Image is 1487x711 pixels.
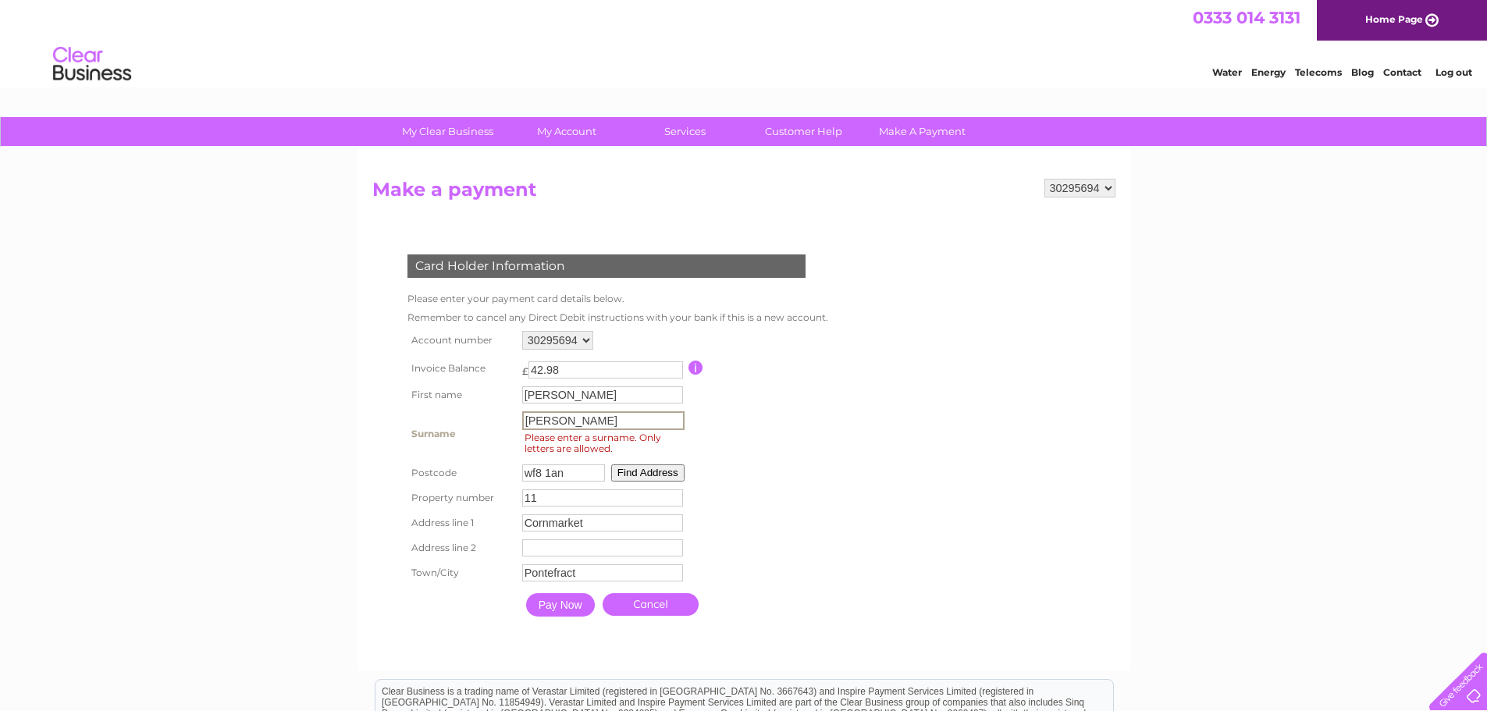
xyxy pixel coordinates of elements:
th: Address line 2 [404,535,518,560]
input: Pay Now [526,593,595,617]
th: Invoice Balance [404,354,518,382]
th: Postcode [404,460,518,485]
img: logo.png [52,41,132,88]
div: Clear Business is a trading name of Verastar Limited (registered in [GEOGRAPHIC_DATA] No. 3667643... [375,9,1113,76]
a: My Clear Business [383,117,512,146]
a: Services [621,117,749,146]
th: Account number [404,327,518,354]
a: Cancel [603,593,699,616]
span: Please enter a surname. Only letters are allowed. [522,430,689,457]
a: Customer Help [739,117,868,146]
th: First name [404,382,518,407]
a: Make A Payment [858,117,987,146]
th: Address line 1 [404,510,518,535]
button: Find Address [611,464,685,482]
td: £ [522,357,528,377]
td: Remember to cancel any Direct Debit instructions with your bank if this is a new account. [404,308,832,327]
a: Energy [1251,66,1286,78]
a: My Account [502,117,631,146]
a: Blog [1351,66,1374,78]
div: Card Holder Information [407,254,806,278]
a: Contact [1383,66,1421,78]
td: Please enter your payment card details below. [404,290,832,308]
th: Surname [404,407,518,460]
th: Town/City [404,560,518,585]
input: Information [688,361,703,375]
a: Log out [1435,66,1472,78]
h2: Make a payment [372,179,1115,208]
a: Telecoms [1295,66,1342,78]
a: 0333 014 3131 [1193,8,1300,27]
th: Property number [404,485,518,510]
a: Water [1212,66,1242,78]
